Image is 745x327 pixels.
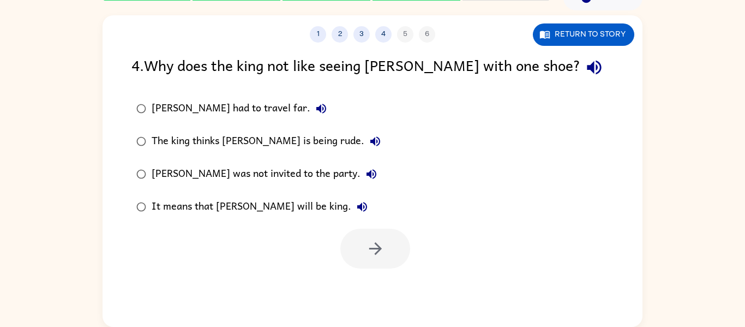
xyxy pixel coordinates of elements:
[152,196,373,218] div: It means that [PERSON_NAME] will be king.
[332,26,348,43] button: 2
[351,196,373,218] button: It means that [PERSON_NAME] will be king.
[152,130,386,152] div: The king thinks [PERSON_NAME] is being rude.
[361,163,382,185] button: [PERSON_NAME] was not invited to the party.
[364,130,386,152] button: The king thinks [PERSON_NAME] is being rude.
[152,98,332,120] div: [PERSON_NAME] had to travel far.
[375,26,392,43] button: 4
[310,26,326,43] button: 1
[131,53,614,81] div: 4 . Why does the king not like seeing [PERSON_NAME] with one shoe?
[353,26,370,43] button: 3
[152,163,382,185] div: [PERSON_NAME] was not invited to the party.
[533,23,634,46] button: Return to story
[310,98,332,120] button: [PERSON_NAME] had to travel far.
